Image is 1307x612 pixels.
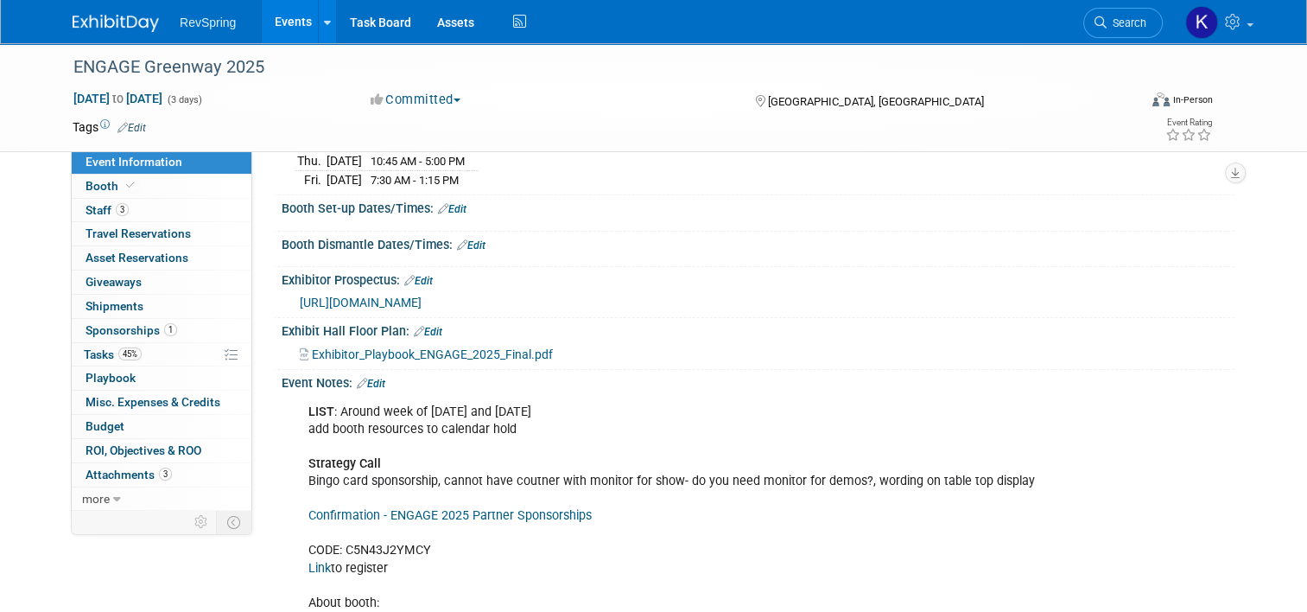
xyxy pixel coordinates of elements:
[438,203,466,215] a: Edit
[86,275,142,289] span: Giveaways
[117,122,146,134] a: Edit
[300,347,553,361] a: Exhibitor_Playbook_ENGAGE_2025_Final.pdf
[180,16,236,29] span: RevSpring
[768,95,984,108] span: [GEOGRAPHIC_DATA], [GEOGRAPHIC_DATA]
[282,195,1234,218] div: Booth Set-up Dates/Times:
[308,508,592,523] a: Confirmation - ENGAGE 2025 Partner Sponsorships
[86,395,220,409] span: Misc. Expenses & Credits
[164,323,177,336] span: 1
[1185,6,1218,39] img: Kelsey Culver
[72,199,251,222] a: Staff3
[295,152,327,171] td: Thu.
[282,267,1234,290] div: Exhibitor Prospectus:
[72,175,251,198] a: Booth
[365,91,467,109] button: Committed
[217,511,252,533] td: Toggle Event Tabs
[72,246,251,270] a: Asset Reservations
[118,347,142,360] span: 45%
[1165,118,1212,127] div: Event Rating
[166,94,202,105] span: (3 days)
[110,92,126,105] span: to
[1044,90,1213,116] div: Event Format
[72,295,251,318] a: Shipments
[308,405,334,419] b: LIST
[86,179,138,193] span: Booth
[1172,93,1213,106] div: In-Person
[1083,8,1163,38] a: Search
[72,391,251,414] a: Misc. Expenses & Credits
[72,343,251,367] a: Tasks45%
[116,203,129,216] span: 3
[72,319,251,342] a: Sponsorships1
[300,296,422,309] a: [URL][DOMAIN_NAME]
[73,91,163,106] span: [DATE] [DATE]
[82,492,110,506] span: more
[72,463,251,487] a: Attachments3
[86,203,129,217] span: Staff
[457,239,485,252] a: Edit
[1107,16,1146,29] span: Search
[86,419,124,433] span: Budget
[327,152,362,171] td: [DATE]
[86,226,191,240] span: Travel Reservations
[404,275,433,287] a: Edit
[371,174,459,187] span: 7:30 AM - 1:15 PM
[295,170,327,188] td: Fri.
[159,468,172,481] span: 3
[86,323,177,337] span: Sponsorships
[72,222,251,245] a: Travel Reservations
[282,318,1234,341] div: Exhibit Hall Floor Plan:
[282,232,1234,254] div: Booth Dismantle Dates/Times:
[86,155,182,169] span: Event Information
[86,468,172,481] span: Attachments
[312,347,553,361] span: Exhibitor_Playbook_ENGAGE_2025_Final.pdf
[187,511,217,533] td: Personalize Event Tab Strip
[72,271,251,294] a: Giveaways
[86,251,188,265] span: Asset Reservations
[72,415,251,438] a: Budget
[357,378,385,390] a: Edit
[86,371,136,385] span: Playbook
[126,181,135,190] i: Booth reservation complete
[72,367,251,390] a: Playbook
[414,326,442,338] a: Edit
[327,170,362,188] td: [DATE]
[84,347,142,361] span: Tasks
[308,456,381,471] b: Strategy Call
[73,15,159,32] img: ExhibitDay
[73,118,146,136] td: Tags
[371,155,465,168] span: 10:45 AM - 5:00 PM
[1152,92,1170,106] img: Format-Inperson.png
[86,299,143,313] span: Shipments
[72,488,251,511] a: more
[308,561,331,576] a: Link
[67,52,1116,83] div: ENGAGE Greenway 2025
[72,439,251,462] a: ROI, Objectives & ROO
[72,150,251,174] a: Event Information
[86,443,201,457] span: ROI, Objectives & ROO
[282,370,1234,392] div: Event Notes:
